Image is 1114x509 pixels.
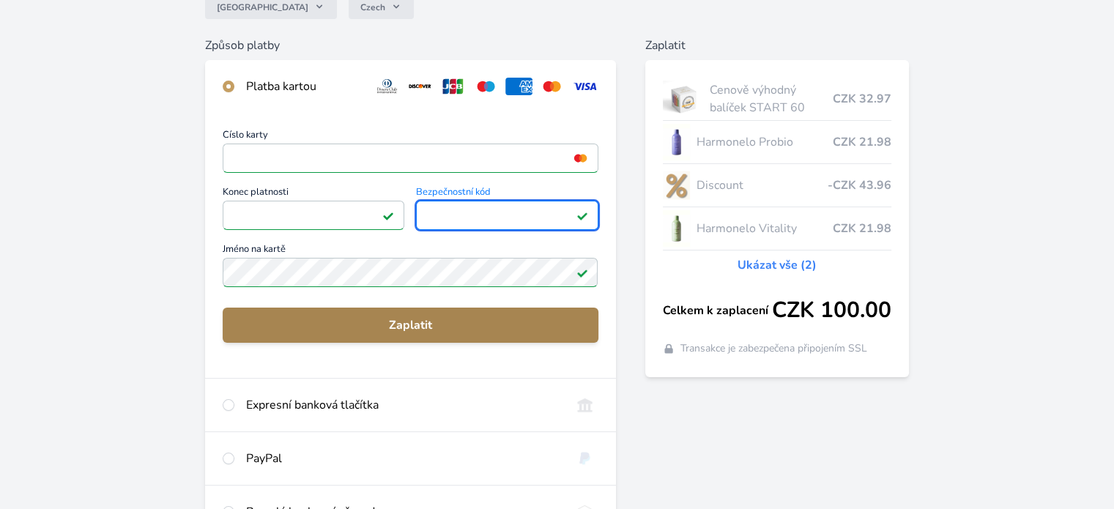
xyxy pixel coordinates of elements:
[828,177,891,194] span: -CZK 43.96
[223,187,404,201] span: Konec platnosti
[205,37,615,54] h6: Způsob platby
[738,256,817,274] a: Ukázat vše (2)
[663,81,705,117] img: start.jpg
[663,302,772,319] span: Celkem k zaplacení
[772,297,891,324] span: CZK 100.00
[663,210,691,247] img: CLEAN_VITALITY_se_stinem_x-lo.jpg
[223,245,598,258] span: Jméno na kartě
[571,152,590,165] img: mc
[246,78,362,95] div: Platba kartou
[833,90,891,108] span: CZK 32.97
[680,341,867,356] span: Transakce je zabezpečena připojením SSL
[234,316,586,334] span: Zaplatit
[833,220,891,237] span: CZK 21.98
[229,205,398,226] iframe: Iframe pro datum vypršení platnosti
[663,124,691,160] img: CLEAN_PROBIO_se_stinem_x-lo.jpg
[246,396,559,414] div: Expresní banková tlačítka
[223,130,598,144] span: Číslo karty
[663,167,691,204] img: discount-lo.png
[571,78,598,95] img: visa.svg
[374,78,401,95] img: diners.svg
[696,133,832,151] span: Harmonelo Probio
[571,396,598,414] img: onlineBanking_CZ.svg
[538,78,565,95] img: mc.svg
[217,1,308,13] span: [GEOGRAPHIC_DATA]
[439,78,467,95] img: jcb.svg
[710,81,832,116] span: Cenově výhodný balíček START 60
[833,133,891,151] span: CZK 21.98
[576,209,588,221] img: Platné pole
[406,78,434,95] img: discover.svg
[360,1,385,13] span: Czech
[696,177,827,194] span: Discount
[246,450,559,467] div: PayPal
[696,220,832,237] span: Harmonelo Vitality
[382,209,394,221] img: Platné pole
[229,148,591,168] iframe: Iframe pro číslo karty
[223,258,598,287] input: Jméno na kartěPlatné pole
[416,187,598,201] span: Bezpečnostní kód
[645,37,909,54] h6: Zaplatit
[505,78,532,95] img: amex.svg
[223,308,598,343] button: Zaplatit
[576,267,588,278] img: Platné pole
[423,205,591,226] iframe: Iframe pro bezpečnostní kód
[472,78,500,95] img: maestro.svg
[571,450,598,467] img: paypal.svg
